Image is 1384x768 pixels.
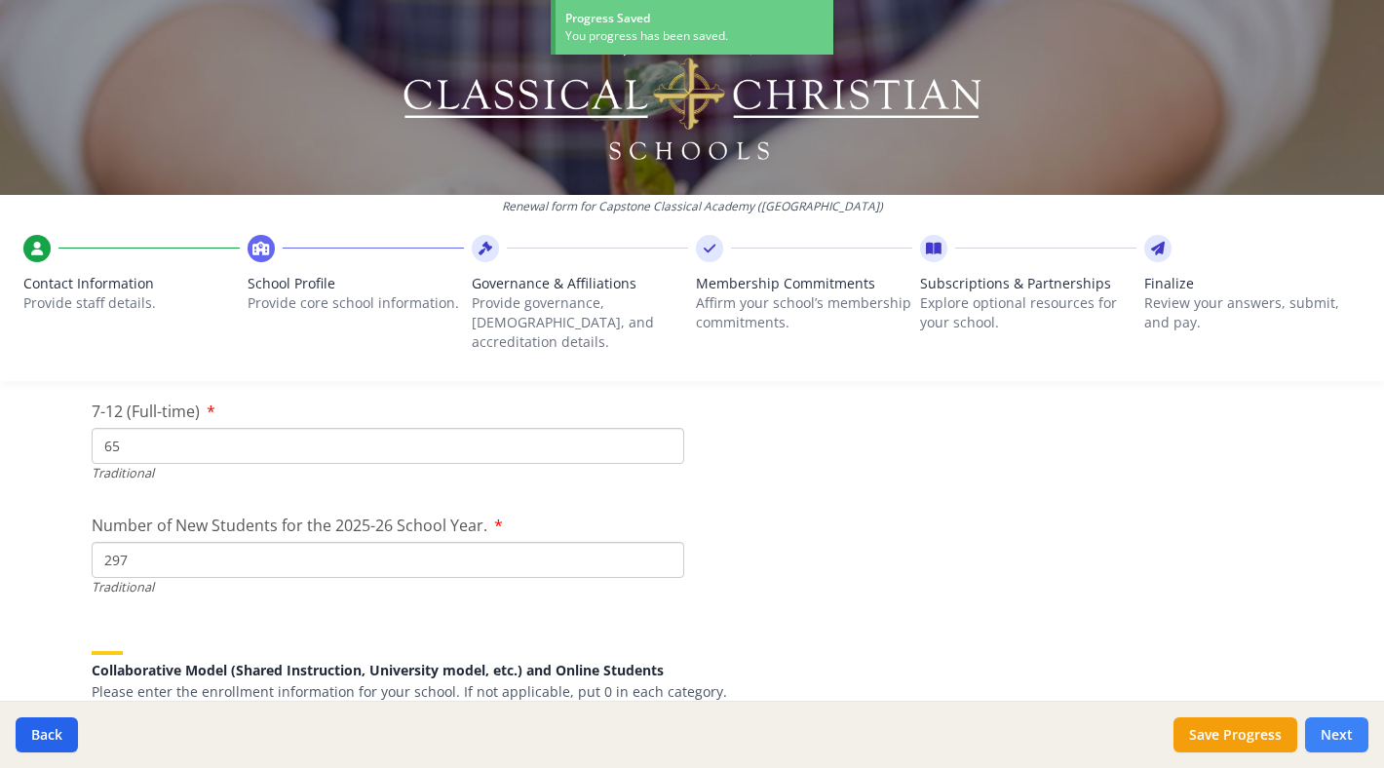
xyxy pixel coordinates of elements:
[1144,274,1361,293] span: Finalize
[16,717,78,752] button: Back
[401,29,984,166] img: Logo
[23,274,240,293] span: Contact Information
[248,293,464,313] p: Provide core school information.
[565,10,824,27] div: Progress Saved
[92,663,1292,677] h5: Collaborative Model (Shared Instruction, University model, etc.) and Online Students
[696,293,912,332] p: Affirm your school’s membership commitments.
[92,578,684,596] div: Traditional
[1305,717,1368,752] button: Next
[92,401,200,422] span: 7-12 (Full-time)
[23,293,240,313] p: Provide staff details.
[92,515,487,536] span: Number of New Students for the 2025-26 School Year.
[92,464,684,482] div: Traditional
[920,274,1136,293] span: Subscriptions & Partnerships
[92,682,1292,702] p: Please enter the enrollment information for your school. If not applicable, put 0 in each category.
[920,293,1136,332] p: Explore optional resources for your school.
[696,274,912,293] span: Membership Commitments
[472,274,688,293] span: Governance & Affiliations
[1173,717,1297,752] button: Save Progress
[248,274,464,293] span: School Profile
[1144,293,1361,332] p: Review your answers, submit, and pay.
[472,293,688,352] p: Provide governance, [DEMOGRAPHIC_DATA], and accreditation details.
[565,27,824,45] div: You progress has been saved.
